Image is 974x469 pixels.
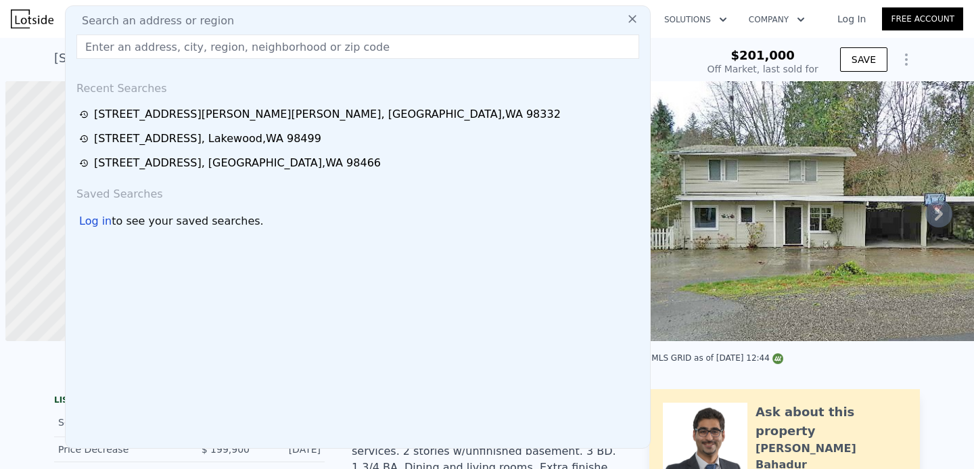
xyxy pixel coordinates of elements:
[58,443,179,456] div: Price Decrease
[772,353,783,364] img: NWMLS Logo
[738,7,816,32] button: Company
[71,70,645,102] div: Recent Searches
[58,414,179,431] div: Sold
[79,155,641,171] a: [STREET_ADDRESS], [GEOGRAPHIC_DATA],WA 98466
[54,395,325,408] div: LISTING & SALE HISTORY
[71,13,234,29] span: Search an address or region
[756,403,906,441] div: Ask about this property
[79,131,641,147] a: [STREET_ADDRESS], Lakewood,WA 98499
[653,7,738,32] button: Solutions
[730,48,795,62] span: $201,000
[202,444,250,455] span: $ 199,900
[94,131,321,147] div: [STREET_ADDRESS] , Lakewood , WA 98499
[79,213,112,229] div: Log in
[840,47,887,72] button: SAVE
[882,7,963,30] a: Free Account
[260,443,321,456] div: [DATE]
[76,35,639,59] input: Enter an address, city, region, neighborhood or zip code
[821,12,882,26] a: Log In
[112,213,263,229] span: to see your saved searches.
[11,9,53,28] img: Lotside
[94,106,561,122] div: [STREET_ADDRESS][PERSON_NAME][PERSON_NAME] , [GEOGRAPHIC_DATA] , WA 98332
[54,49,583,68] div: [STREET_ADDRESS][PERSON_NAME][PERSON_NAME] , [GEOGRAPHIC_DATA] , WA 98332
[708,62,818,76] div: Off Market, last sold for
[79,106,641,122] a: [STREET_ADDRESS][PERSON_NAME][PERSON_NAME], [GEOGRAPHIC_DATA],WA 98332
[94,155,381,171] div: [STREET_ADDRESS] , [GEOGRAPHIC_DATA] , WA 98466
[893,46,920,73] button: Show Options
[71,175,645,208] div: Saved Searches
